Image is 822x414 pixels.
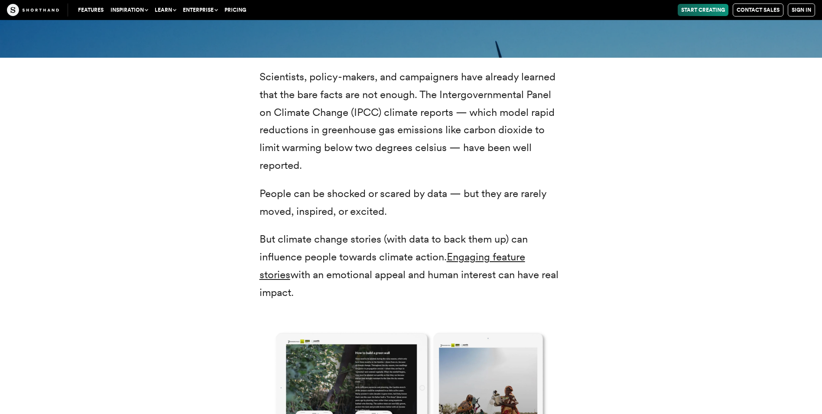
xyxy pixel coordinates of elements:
[788,3,815,16] a: Sign in
[733,3,783,16] a: Contact Sales
[260,185,563,220] p: People can be shocked or scared by data — but they are rarely moved, inspired, or excited.
[151,4,179,16] button: Learn
[260,68,563,174] p: Scientists, policy-makers, and campaigners have already learned that the bare facts are not enoug...
[107,4,151,16] button: Inspiration
[75,4,107,16] a: Features
[179,4,221,16] button: Enterprise
[260,250,525,281] a: Engaging feature stories
[678,4,728,16] a: Start Creating
[260,230,563,301] p: But climate change stories (with data to back them up) can influence people towards climate actio...
[7,4,59,16] img: The Craft
[221,4,250,16] a: Pricing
